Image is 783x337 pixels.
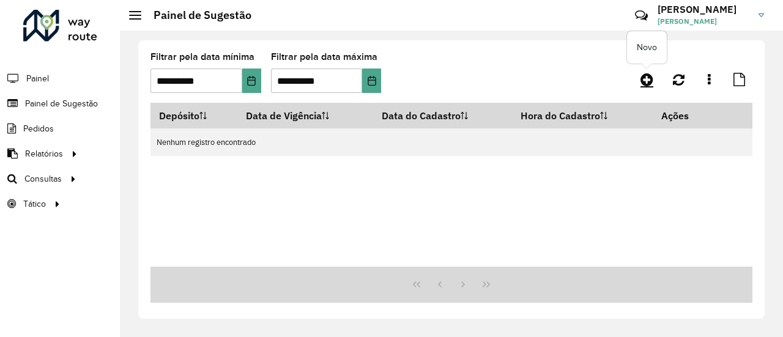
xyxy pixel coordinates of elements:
h3: [PERSON_NAME] [658,4,749,15]
button: Choose Date [242,69,261,93]
div: Novo [627,31,667,64]
span: Painel de Sugestão [25,97,98,110]
a: Contato Rápido [628,2,655,29]
label: Filtrar pela data máxima [271,50,377,64]
h2: Painel de Sugestão [141,9,251,22]
th: Hora do Cadastro [513,103,653,128]
label: Filtrar pela data mínima [150,50,254,64]
th: Data de Vigência [238,103,373,128]
button: Choose Date [362,69,381,93]
span: Painel [26,72,49,85]
span: Relatórios [25,147,63,160]
th: Data do Cadastro [373,103,513,128]
span: Pedidos [23,122,54,135]
span: Consultas [24,172,62,185]
span: [PERSON_NAME] [658,16,749,27]
td: Nenhum registro encontrado [150,128,752,156]
th: Ações [653,103,726,128]
span: Tático [23,198,46,210]
th: Depósito [150,103,238,128]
